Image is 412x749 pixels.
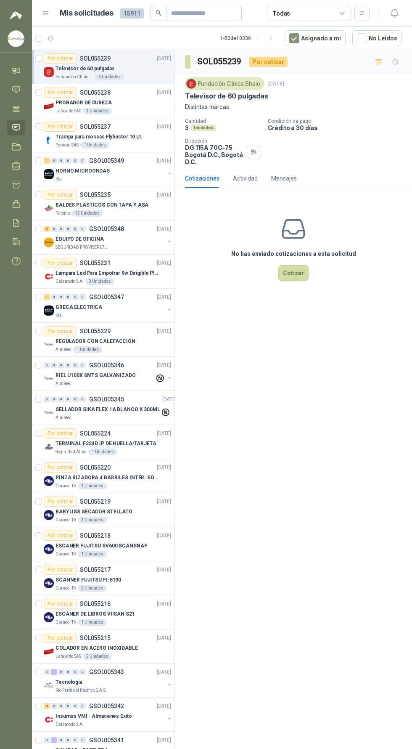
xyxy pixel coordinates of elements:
[78,585,107,592] div: 2 Unidades
[55,337,135,345] p: REGULADOR CON CALEFACCION
[65,669,71,675] div: 0
[55,406,160,414] p: SELLADOR SIKA FLEX 1A BLANCO X 300ML
[44,462,77,473] div: Por cotizar
[44,237,54,247] img: Company Logo
[55,235,104,243] p: EQUIPO DE OFICINA
[44,646,54,656] img: Company Logo
[55,133,143,141] p: Trampa para moscas Flybuster 10 Lt.
[55,380,71,387] p: Almatec
[185,77,264,90] div: Fundación Clínica Shaio
[58,396,64,402] div: 0
[58,669,64,675] div: 0
[79,396,86,402] div: 0
[44,326,77,336] div: Por cotizar
[157,498,171,506] p: [DATE]
[80,90,111,96] p: SOL055238
[55,653,81,660] p: Lafayette SAS
[79,703,86,709] div: 0
[44,226,50,232] div: 3
[44,135,54,145] img: Company Logo
[268,124,409,131] p: Crédito a 30 días
[55,576,121,584] p: SCANNER FUJITSU FI-8190
[55,474,160,482] p: PINZA RIZADORA 4 BARRILES INTER. SOL-GEL BABYLISS SECADOR STELLATO
[44,669,50,675] div: 0
[44,408,54,418] img: Company Logo
[55,644,138,652] p: COLADOR EN ACERO INOXIDABLE
[55,372,136,380] p: RIEL U100X 6MTS GALVANIZADO
[80,260,111,266] p: SOL055231
[55,210,70,217] p: Patojito
[157,55,171,63] p: [DATE]
[44,531,77,541] div: Por cotizar
[44,156,173,183] a: 1 0 0 0 0 0 GSOL005349[DATE] Company LogoHORNO MICROONDASKia
[10,10,22,20] img: Logo peakr
[157,464,171,472] p: [DATE]
[72,669,79,675] div: 0
[83,653,112,660] div: 2 Unidades
[157,259,171,267] p: [DATE]
[44,362,50,368] div: 0
[79,362,86,368] div: 0
[44,599,77,609] div: Por cotizar
[44,67,54,77] img: Company Logo
[44,428,77,438] div: Por cotizar
[51,396,57,402] div: 0
[44,122,77,132] div: Por cotizar
[72,226,79,232] div: 0
[89,158,124,164] p: GSOL005349
[72,362,79,368] div: 0
[44,340,54,350] img: Company Logo
[80,635,111,641] p: SOL055215
[80,328,111,334] p: SOL055229
[44,667,173,694] a: 0 1 0 0 0 0 GSOL005343[DATE] Company LogoTecnologiaRio Fertil del Pacífico S.A.S.
[51,669,57,675] div: 1
[60,7,114,19] h1: Mis solicitudes
[156,10,161,16] span: search
[44,714,54,725] img: Company Logo
[72,737,79,743] div: 0
[80,567,111,573] p: SOL055217
[32,425,174,459] a: Por cotizarSOL055224[DATE] Company LogoTERMINAL F22/ID IP DE HUELLA/TARJETASeguridad Atlas1 Unidades
[157,123,171,131] p: [DATE]
[80,601,111,607] p: SOL055216
[58,362,64,368] div: 0
[271,174,297,183] div: Mensajes
[285,30,346,46] button: Asignado a mi
[233,174,258,183] div: Actividad
[58,737,64,743] div: 0
[55,678,82,686] p: Tecnologia
[65,737,71,743] div: 0
[55,74,93,80] p: Fundación Clínica Shaio
[44,360,173,387] a: 0 0 0 0 0 0 GSOL005346[DATE] Company LogoRIEL U100X 6MTS GALVANIZADOAlmatec
[32,527,174,561] a: Por cotizarSOL055218[DATE] Company LogoESCANER FUJITSU SV600 SCANSNAPCaracol TV1 Unidades
[44,578,54,588] img: Company Logo
[44,701,173,728] a: 4 0 0 0 0 0 GSOL005342[DATE] Company LogoInsumos VMI - Almacenes ExitoCalzatodo S.A.
[185,144,243,165] p: DG 115A 70C-75 Bogotá D.C. , Bogotá D.C.
[44,224,173,251] a: 3 0 0 0 0 0 GSOL005348[DATE] Company LogoEQUIPO DE OFICINASEGURIDAD PROVISER LTDA
[44,203,54,213] img: Company Logo
[80,142,109,149] div: 1 Unidades
[55,142,79,149] p: Perugia SAS
[80,430,111,436] p: SOL055224
[32,255,174,289] a: Por cotizarSOL055231[DATE] Company LogoLampara Led Para Empotrar 9w Dirigible Plafon 11cmCalzatod...
[32,459,174,493] a: Por cotizarSOL055220[DATE] Company LogoPINZA RIZADORA 4 BARRILES INTER. SOL-GEL BABYLISS SECADOR ...
[44,544,54,554] img: Company Logo
[72,703,79,709] div: 0
[32,493,174,527] a: Por cotizarSOL055219[DATE] Company LogoBABYLISS SECADOR STELLATOCaracol TV1 Unidades
[185,124,189,131] p: 3
[44,633,77,643] div: Por cotizar
[55,449,87,455] p: Seguridad Atlas
[32,629,174,664] a: Por cotizarSOL055215[DATE] Company LogoCOLADOR EN ACERO INOXIDABLELafayette SAS2 Unidades
[272,9,290,18] div: Todas
[51,737,57,743] div: 1
[32,595,174,629] a: Por cotizarSOL055216[DATE] Company LogoESCÁNER DE LIBROS VIISAN S21Caracol TV1 Unidades
[32,323,174,357] a: Por cotizarSOL055229[DATE] Company LogoREGULADOR CON CALEFACCIONAlmatec1 Unidades
[32,84,174,118] a: Por cotizarSOL055238[DATE] Company LogoPROBADOR DE DUREZALafayette SAS1 Unidades
[80,192,111,198] p: SOL055235
[71,210,103,217] div: 12 Unidades
[44,158,50,164] div: 1
[157,668,171,676] p: [DATE]
[185,92,268,101] p: Televisor de 60 pulgadas
[55,610,135,618] p: ESCÁNER DE LIBROS VIISAN S21
[58,703,64,709] div: 0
